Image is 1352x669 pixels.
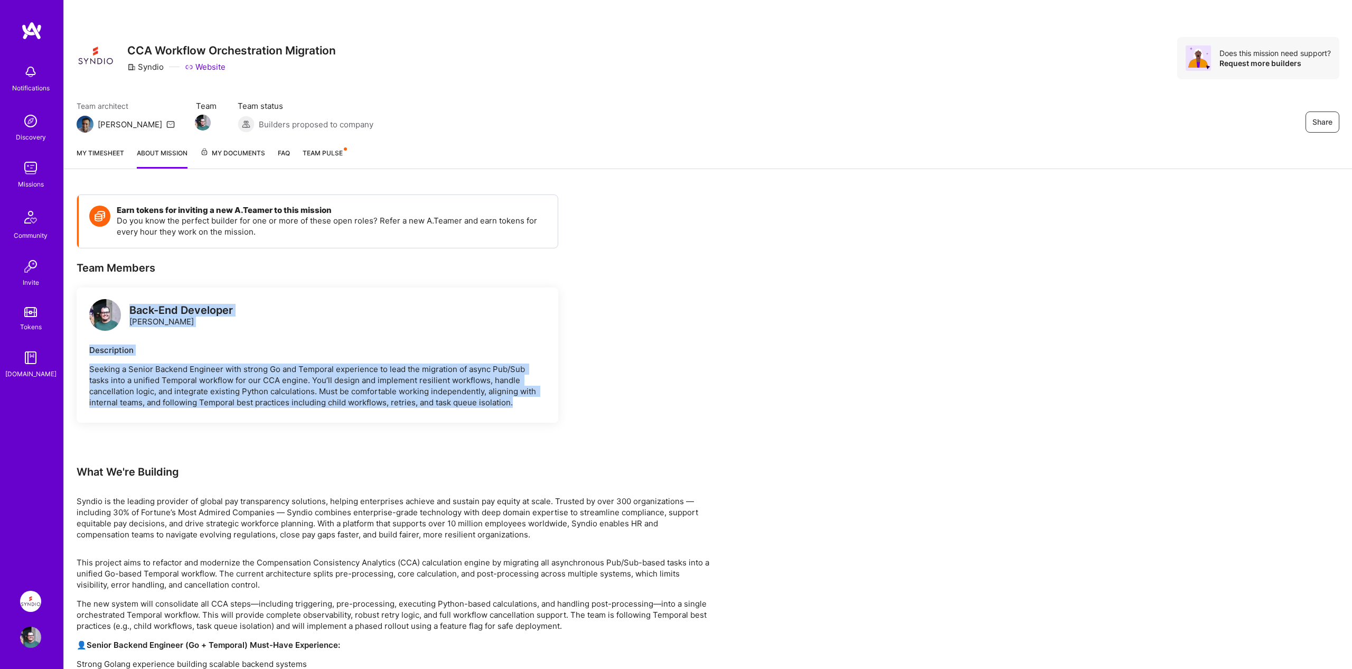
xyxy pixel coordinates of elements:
p: Seeking a Senior Backend Engineer with strong Go and Temporal experience to lead the migration of... [89,364,546,408]
div: Discovery [16,132,46,143]
img: User Avatar [20,627,41,648]
img: logo [21,21,42,40]
img: Builders proposed to company [238,116,255,133]
a: About Mission [137,147,187,169]
a: My timesheet [77,147,124,169]
img: Community [18,205,43,230]
img: Team Architect [77,116,93,133]
img: guide book [20,347,41,368]
a: Syndio: CCA Workflow Orchestration Migration [17,591,44,612]
div: [PERSON_NAME] [129,305,233,327]
img: tokens [24,307,37,317]
img: Avatar [1186,45,1211,71]
p: This project aims to refactor and modernize the Compensation Consistency Analytics (CCA) calculat... [77,557,710,590]
strong: Senior Backend Engineer (Go + Temporal) Must-Have Experience: [87,640,340,650]
span: Share [1312,117,1332,127]
img: teamwork [20,157,41,179]
span: Builders proposed to company [259,119,373,130]
span: Team status [238,100,373,111]
img: Invite [20,256,41,277]
p: Do you know the perfect builder for one or more of these open roles? Refer a new A.Teamer and ear... [117,215,547,237]
p: Syndio is the leading provider of global pay transparency solutions, helping enterprises achieve ... [77,496,710,540]
img: logo [89,299,121,331]
h4: Earn tokens for inviting a new A.Teamer to this mission [117,206,547,215]
h3: CCA Workflow Orchestration Migration [127,44,336,57]
div: What We're Building [77,465,710,479]
div: Invite [23,277,39,288]
div: Community [14,230,48,241]
div: Team Members [77,261,558,275]
div: Tokens [20,321,42,332]
div: Notifications [12,82,50,94]
a: Team Member Avatar [196,114,210,132]
div: Request more builders [1219,58,1331,68]
img: Token icon [89,206,110,227]
div: Syndio [127,61,164,72]
div: Does this mission need support? [1219,48,1331,58]
p: 👤 [77,639,710,651]
div: Description [89,345,546,356]
a: User Avatar [17,627,44,648]
span: Team architect [77,100,175,111]
a: Team Pulse [303,147,346,169]
span: My Documents [200,147,265,159]
i: icon Mail [166,120,175,128]
span: Team [196,100,217,111]
img: Team Member Avatar [195,115,211,131]
div: Back-End Developer [129,305,233,316]
img: Company Logo [77,37,115,75]
img: discovery [20,110,41,132]
div: [DOMAIN_NAME] [5,368,57,379]
a: logo [89,299,121,333]
div: Missions [18,179,44,190]
span: Team Pulse [303,149,343,157]
a: Website [185,61,226,72]
div: [PERSON_NAME] [98,119,162,130]
a: FAQ [278,147,290,169]
img: bell [20,61,41,82]
a: My Documents [200,147,265,169]
img: Syndio: CCA Workflow Orchestration Migration [20,591,41,612]
button: Share [1306,111,1339,133]
i: icon CompanyGray [127,63,136,71]
p: The new system will consolidate all CCA steps—including triggering, pre-processing, executing Pyt... [77,598,710,631]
